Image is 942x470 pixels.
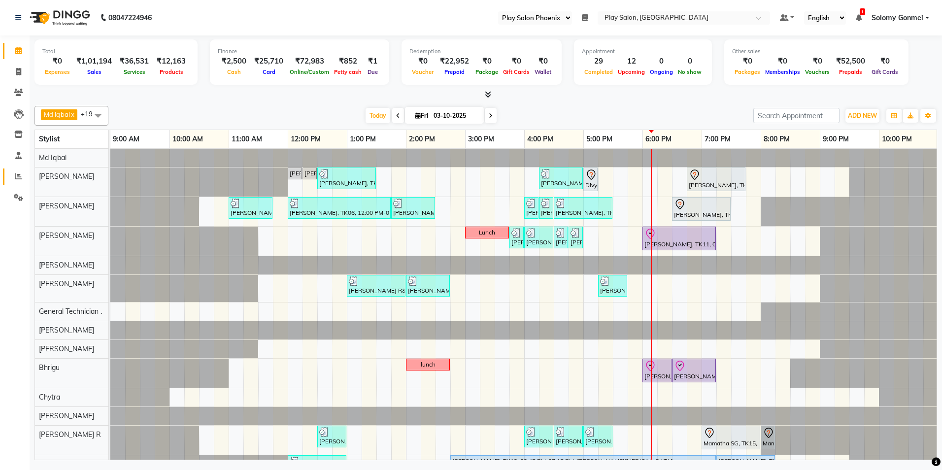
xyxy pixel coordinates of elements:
span: [PERSON_NAME] [39,326,94,335]
div: ₹852 [332,56,364,67]
span: ADD NEW [848,112,877,119]
span: General Technician . [39,307,102,316]
div: ₹12,163 [153,56,190,67]
span: Packages [732,68,763,75]
button: ADD NEW [845,109,879,123]
a: 10:00 AM [170,132,205,146]
img: logo [25,4,93,32]
span: Gift Cards [501,68,532,75]
div: [PERSON_NAME], TK06, 01:45 PM-02:30 PM, KERASTASE CHRONOLOGISTE YOUTH REVITALISING VIP RITUAL - 9... [392,199,434,217]
div: Redemption [409,47,554,56]
div: [PERSON_NAME], TK13, 04:00 PM-04:30 PM, Hair Cut Men (Senior stylist) [525,427,552,446]
span: Services [121,68,148,75]
span: Fri [413,112,431,119]
div: [PERSON_NAME] J, TK01, 03:45 PM-04:00 PM, Lipo Back [510,228,523,247]
span: Voucher [409,68,436,75]
span: Card [260,68,278,75]
div: 29 [582,56,615,67]
span: Vouchers [803,68,832,75]
div: ₹1 [364,56,381,67]
span: Products [157,68,186,75]
span: Bhrigu [39,363,60,372]
input: 2025-10-03 [431,108,480,123]
b: 08047224946 [108,4,152,32]
div: 12 [615,56,647,67]
div: [PERSON_NAME], TK04, 12:00 PM-12:15 PM, Hair Cut Men (Head Stylist) [289,169,301,178]
div: ₹22,952 [436,56,473,67]
div: [PERSON_NAME] J, TK01, 04:45 PM-05:00 PM, 3G Under Arms [570,228,582,247]
span: Chytra [39,393,60,402]
div: ₹52,500 [832,56,869,67]
span: Memberships [763,68,803,75]
div: [PERSON_NAME] J, TK01, 04:30 PM-04:45 PM, Lipo Chest [555,228,567,247]
span: Stylist [39,134,60,143]
div: 0 [647,56,675,67]
div: [PERSON_NAME], TK20, 06:30 PM-07:30 PM, Hair Cut [DEMOGRAPHIC_DATA] (Senior Stylist) [673,199,730,219]
div: ₹0 [501,56,532,67]
span: Completed [582,68,615,75]
span: Petty cash [332,68,364,75]
div: ₹1,01,194 [72,56,116,67]
span: No show [675,68,704,75]
div: ₹0 [732,56,763,67]
a: 2:00 PM [406,132,437,146]
div: [PERSON_NAME] PC, TK19, 05:15 PM-05:45 PM, Blowdry without shampoo -Long [599,276,626,295]
span: Wallet [532,68,554,75]
span: Due [365,68,380,75]
div: Finance [218,47,381,56]
input: Search Appointment [753,108,840,123]
span: Sales [85,68,104,75]
div: Lunch [479,228,495,237]
a: 12:00 PM [288,132,323,146]
div: [PERSON_NAME] R&M, TK08, 01:00 PM-02:00 PM, INOA Root Touch-Up Long [348,276,404,295]
div: Appointment [582,47,704,56]
div: lunch [421,360,436,369]
div: [PERSON_NAME], TK11, 06:00 PM-07:15 PM, Skeyndor Deep Cleansing Double Dimension - 30 mins [643,228,715,249]
a: 8:00 PM [761,132,792,146]
div: [PERSON_NAME] n, TK17, 04:15 PM-04:30 PM, Threading UL, chin [540,199,552,217]
span: [PERSON_NAME] [39,344,94,353]
span: [PERSON_NAME] [39,231,94,240]
a: 9:00 PM [820,132,851,146]
div: Mamatha SG, TK15, 07:00 PM-08:00 PM, Hair Cut Men (Senior stylist) [703,427,759,448]
div: ₹0 [763,56,803,67]
div: ₹72,983 [287,56,332,67]
div: [PERSON_NAME], TK16, 04:30 PM-05:00 PM, Hair Cut Men (Head Stylist) [555,427,582,446]
div: ₹36,531 [116,56,153,67]
span: Gift Cards [869,68,901,75]
div: Mamatha SG, TK15, 08:00 PM-08:15 PM, [PERSON_NAME] Shaping [762,427,774,448]
span: [PERSON_NAME] R [39,430,101,439]
div: [PERSON_NAME], TK12, 07:15 PM-08:15 PM, Hair Cut [DEMOGRAPHIC_DATA] Style Director [717,457,774,466]
span: [PERSON_NAME] [39,172,94,181]
div: ₹2,500 [218,56,250,67]
a: 7:00 PM [702,132,733,146]
div: ₹0 [869,56,901,67]
span: Cash [225,68,243,75]
a: 5:00 PM [584,132,615,146]
span: [PERSON_NAME] [39,279,94,288]
div: [PERSON_NAME], TK11, 06:00 PM-06:30 PM, Gel Nail Polish Removal [643,360,671,381]
div: [PERSON_NAME] J, TK01, 04:00 PM-04:30 PM, Lipo Waxing Stomach [525,228,552,247]
span: Solomy Gonmei [872,13,923,23]
div: ₹25,710 [250,56,287,67]
span: [PERSON_NAME] [39,201,94,210]
div: ₹0 [532,56,554,67]
div: [PERSON_NAME], TK18, 04:30 PM-05:30 PM, Hair Cut [DEMOGRAPHIC_DATA] (Senior Stylist) [555,199,611,217]
div: [PERSON_NAME], TK10, 12:30 PM-01:00 PM, [PERSON_NAME] Shaping [318,427,345,446]
div: ₹0 [473,56,501,67]
span: Upcoming [615,68,647,75]
a: 11:00 AM [229,132,265,146]
a: 1:00 PM [347,132,378,146]
div: [PERSON_NAME], TK16, 04:15 PM-05:00 PM, Hair Cut Men (Head Stylist) [540,169,582,188]
span: 1 [860,8,865,15]
a: x [70,110,74,118]
span: Murali [39,460,58,469]
a: 10:00 PM [879,132,914,146]
div: ₹0 [409,56,436,67]
span: Prepaids [837,68,865,75]
div: [PERSON_NAME], TK04, 12:15 PM-12:30 PM, [PERSON_NAME] Shaping [303,169,316,178]
div: [PERSON_NAME], TK06, 12:00 PM-01:45 PM, INOA-Full Global Colour - Medium [289,199,390,217]
span: Md Iqbal [39,153,67,162]
div: [PERSON_NAME], TK12, 02:45 PM-07:15 PM, [PERSON_NAME][MEDICAL_DATA] [451,457,715,466]
span: [PERSON_NAME] [39,411,94,420]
